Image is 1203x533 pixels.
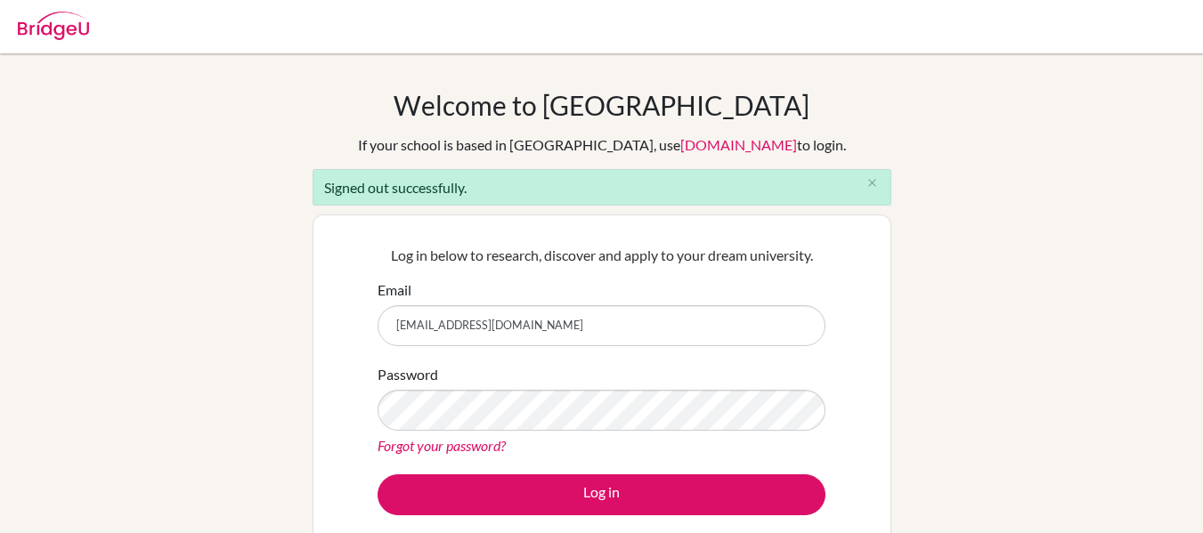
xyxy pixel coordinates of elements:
a: [DOMAIN_NAME] [680,136,797,153]
label: Password [378,364,438,385]
i: close [866,176,879,190]
button: Log in [378,474,825,515]
label: Email [378,279,411,301]
a: Forgot your password? [378,437,506,454]
img: Bridge-U [18,12,89,40]
div: If your school is based in [GEOGRAPHIC_DATA], use to login. [358,134,846,156]
button: Close [855,170,890,197]
p: Log in below to research, discover and apply to your dream university. [378,245,825,266]
div: Signed out successfully. [313,169,891,206]
h1: Welcome to [GEOGRAPHIC_DATA] [394,89,809,121]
